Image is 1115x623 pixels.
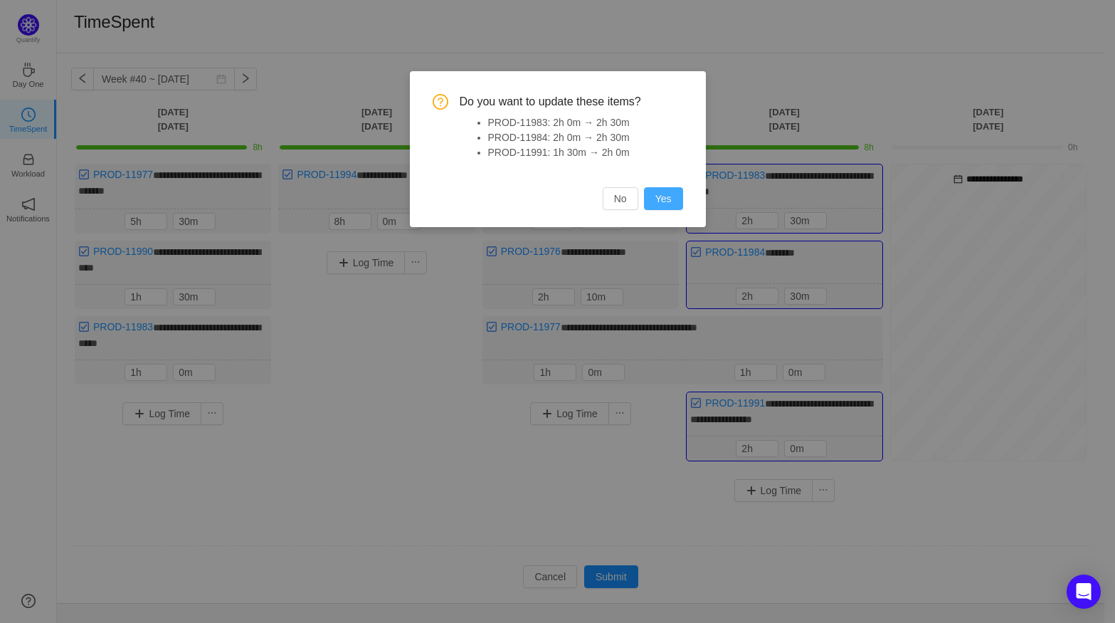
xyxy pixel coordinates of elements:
i: icon: question-circle [433,94,448,110]
span: Do you want to update these items? [460,94,683,110]
div: Open Intercom Messenger [1067,575,1101,609]
li: PROD-11984: 2h 0m → 2h 30m [488,130,683,145]
li: PROD-11991: 1h 30m → 2h 0m [488,145,683,160]
button: Yes [644,187,683,210]
button: No [603,187,638,210]
li: PROD-11983: 2h 0m → 2h 30m [488,115,683,130]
